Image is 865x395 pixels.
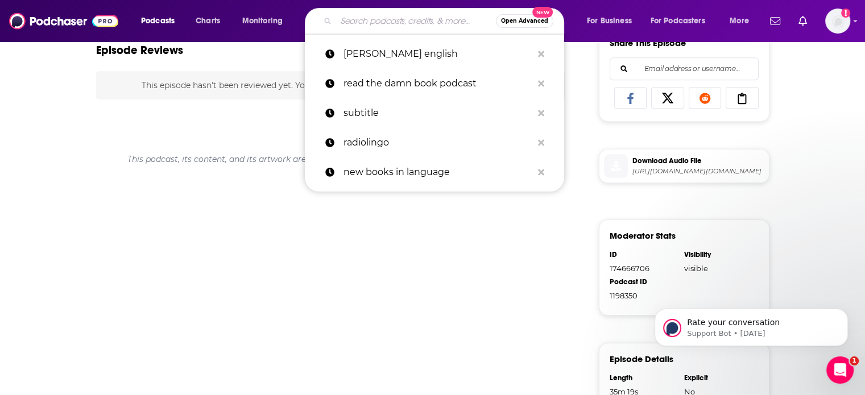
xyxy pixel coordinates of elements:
[604,154,764,178] a: Download Audio File[URL][DOMAIN_NAME][DOMAIN_NAME]
[610,38,686,48] h3: Share This Episode
[610,57,759,80] div: Search followers
[850,356,859,365] span: 1
[794,11,812,31] a: Show notifications dropdown
[610,230,676,241] h3: Moderator Stats
[305,128,564,157] a: radiolingo
[651,87,684,109] a: Share on X/Twitter
[532,7,553,18] span: New
[496,14,553,28] button: Open AdvancedNew
[825,9,850,34] button: Show profile menu
[501,18,548,24] span: Open Advanced
[316,8,575,34] div: Search podcasts, credits, & more...
[722,12,763,30] button: open menu
[684,373,751,382] div: Explicit
[610,373,677,382] div: Length
[826,356,854,384] iframe: Intercom live chat
[684,250,751,259] div: Visibility
[343,69,532,98] p: read the damn book podcast
[579,12,646,30] button: open menu
[305,39,564,69] a: [PERSON_NAME] english
[614,87,647,109] a: Share on Facebook
[343,39,532,69] p: fry's english
[730,13,749,29] span: More
[305,69,564,98] a: read the damn book podcast
[726,87,759,109] a: Copy Link
[234,12,297,30] button: open menu
[336,12,496,30] input: Search podcasts, credits, & more...
[689,87,722,109] a: Share on Reddit
[632,156,764,166] span: Download Audio File
[305,157,564,187] a: new books in language
[610,354,673,364] h3: Episode Details
[643,12,722,30] button: open menu
[610,250,677,259] div: ID
[587,13,632,29] span: For Business
[632,167,764,176] span: https://pscrb.fm/rss/p/traffic.megaphone.fm/COMG9171657313.mp3?updated=1685730047
[96,145,565,173] div: This podcast, its content, and its artwork are not owned by, affiliated with, or endorsed by Podc...
[651,13,705,29] span: For Podcasters
[188,12,227,30] a: Charts
[242,13,283,29] span: Monitoring
[133,12,189,30] button: open menu
[343,157,532,187] p: new books in language
[619,58,749,80] input: Email address or username...
[610,277,677,286] div: Podcast ID
[765,11,785,31] a: Show notifications dropdown
[638,285,865,364] iframe: Intercom notifications message
[841,9,850,18] svg: Add a profile image
[343,98,532,128] p: subtitle
[825,9,850,34] img: User Profile
[684,264,751,273] div: visible
[9,10,118,32] img: Podchaser - Follow, Share and Rate Podcasts
[142,80,519,90] span: This episode hasn't been reviewed yet. You can to show others what you thought.
[96,43,183,57] h3: Episode Reviews
[610,291,677,300] div: 1198350
[343,128,532,157] p: radiolingo
[141,13,175,29] span: Podcasts
[305,98,564,128] a: subtitle
[610,264,677,273] div: 174666706
[196,13,220,29] span: Charts
[825,9,850,34] span: Logged in as N0elleB7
